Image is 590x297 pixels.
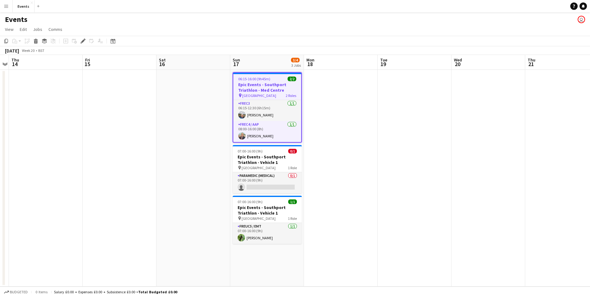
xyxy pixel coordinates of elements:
span: Sat [159,57,166,63]
span: 16 [158,61,166,68]
span: Total Budgeted £0.00 [138,290,177,294]
span: 07:00-16:00 (9h) [238,149,263,153]
span: [GEOGRAPHIC_DATA] [242,165,276,170]
h3: Epic Events - Southport Triathlon - Vehicle 1 [233,205,302,216]
span: [GEOGRAPHIC_DATA] [242,93,276,98]
span: 0/1 [288,149,297,153]
span: Budgeted [10,290,28,294]
span: View [5,27,14,32]
app-card-role: FREC4 / AAP1/108:00-16:00 (8h)[PERSON_NAME] [233,121,301,142]
span: 07:00-16:00 (9h) [238,199,263,204]
span: Thu [11,57,19,63]
span: 18 [305,61,314,68]
h3: Epic Events - Southport Triathlon - Vehicle 1 [233,154,302,165]
app-job-card: 06:15-16:00 (9h45m)2/2Epic Events - Southport Triathlon - Med Centre [GEOGRAPHIC_DATA]2 RolesFREC... [233,72,302,143]
span: 0 items [34,290,49,294]
span: 1 Role [288,216,297,221]
span: 2 Roles [286,93,296,98]
span: 15 [84,61,90,68]
span: 06:15-16:00 (9h45m) [238,77,270,81]
span: 1/1 [288,199,297,204]
span: 20 [453,61,462,68]
span: Wed [454,57,462,63]
app-user-avatar: Paul Wilmore [578,16,585,23]
span: Tue [380,57,387,63]
span: 19 [379,61,387,68]
span: Comms [48,27,62,32]
div: BST [38,48,44,53]
app-job-card: 07:00-16:00 (9h)0/1Epic Events - Southport Triathlon - Vehicle 1 [GEOGRAPHIC_DATA]1 RoleParamedic... [233,145,302,193]
span: Fri [85,57,90,63]
span: Jobs [33,27,42,32]
span: Thu [528,57,535,63]
h3: Epic Events - Southport Triathlon - Med Centre [233,82,301,93]
a: Jobs [31,25,45,33]
button: Budgeted [3,289,29,295]
div: 3 Jobs [291,63,301,68]
div: Salary £0.00 + Expenses £0.00 + Subsistence £0.00 = [54,290,177,294]
div: [DATE] [5,48,19,54]
button: Events [13,0,35,12]
span: Sun [233,57,240,63]
span: 14 [10,61,19,68]
a: Edit [17,25,29,33]
span: 2/2 [288,77,296,81]
a: Comms [46,25,65,33]
app-card-role: FREC31/106:15-12:30 (6h15m)[PERSON_NAME] [233,100,301,121]
app-job-card: 07:00-16:00 (9h)1/1Epic Events - Southport Triathlon - Vehicle 1 [GEOGRAPHIC_DATA]1 RoleFREUC5 / ... [233,196,302,244]
app-card-role: Paramedic (Medical)0/107:00-16:00 (9h) [233,172,302,193]
span: Week 20 [20,48,36,53]
span: Edit [20,27,27,32]
a: View [2,25,16,33]
span: 1 Role [288,165,297,170]
span: 21 [527,61,535,68]
h1: Events [5,15,27,24]
app-card-role: FREUC5 / EMT1/107:00-16:00 (9h)[PERSON_NAME] [233,223,302,244]
span: 3/4 [291,58,300,62]
span: [GEOGRAPHIC_DATA] [242,216,276,221]
span: 17 [232,61,240,68]
span: Mon [306,57,314,63]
